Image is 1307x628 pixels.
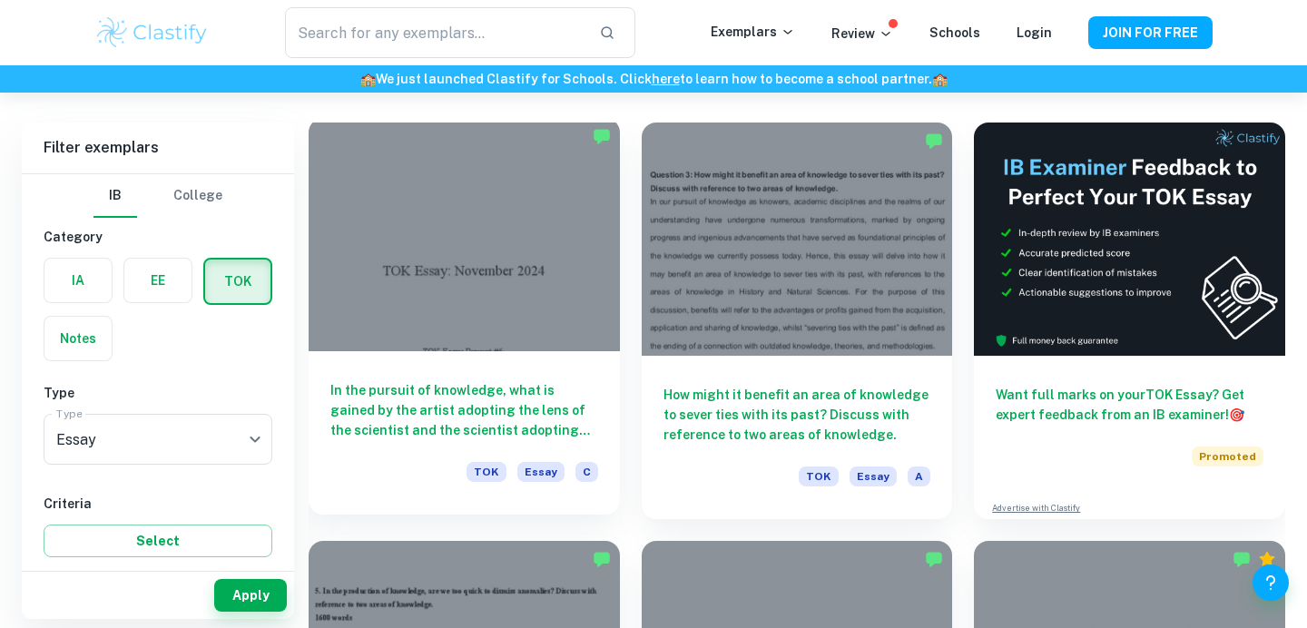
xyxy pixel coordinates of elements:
button: IA [44,259,112,302]
button: Select [44,525,272,557]
button: Notes [44,317,112,360]
div: Essay [44,414,272,465]
h6: Want full marks on your TOK Essay ? Get expert feedback from an IB examiner! [996,385,1263,425]
button: Apply [214,579,287,612]
img: Thumbnail [974,123,1285,356]
label: Type [56,406,83,421]
span: TOK [799,466,839,486]
div: Premium [1258,550,1276,568]
img: Clastify logo [94,15,210,51]
a: here [652,72,680,86]
p: Exemplars [711,22,795,42]
img: Marked [1233,550,1251,568]
button: Help and Feedback [1253,564,1289,601]
a: Want full marks on yourTOK Essay? Get expert feedback from an IB examiner!PromotedAdvertise with ... [974,123,1285,519]
a: Schools [929,25,980,40]
h6: Filter exemplars [22,123,294,173]
p: Review [831,24,893,44]
h6: Category [44,227,272,247]
a: In the pursuit of knowledge, what is gained by the artist adopting the lens of the scientist and ... [309,123,620,519]
img: Marked [925,132,943,150]
span: 🏫 [932,72,948,86]
div: Filter type choice [93,174,222,218]
a: Advertise with Clastify [992,502,1080,515]
span: Essay [517,462,565,482]
span: TOK [467,462,506,482]
button: TOK [205,260,270,303]
h6: In the pursuit of knowledge, what is gained by the artist adopting the lens of the scientist and ... [330,380,598,440]
span: 🏫 [360,72,376,86]
h6: Criteria [44,494,272,514]
button: College [173,174,222,218]
img: Marked [925,550,943,568]
h6: How might it benefit an area of knowledge to sever ties with its past? Discuss with reference to ... [663,385,931,445]
span: 🎯 [1229,407,1244,422]
span: Essay [850,466,897,486]
a: Login [1017,25,1052,40]
img: Marked [593,127,611,145]
input: Search for any exemplars... [285,7,585,58]
span: A [908,466,930,486]
img: Marked [593,550,611,568]
h6: We just launched Clastify for Schools. Click to learn how to become a school partner. [4,69,1303,89]
h6: Type [44,383,272,403]
button: JOIN FOR FREE [1088,16,1213,49]
span: C [575,462,598,482]
button: EE [124,259,192,302]
a: How might it benefit an area of knowledge to sever ties with its past? Discuss with reference to ... [642,123,953,519]
span: Promoted [1192,446,1263,466]
button: IB [93,174,137,218]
